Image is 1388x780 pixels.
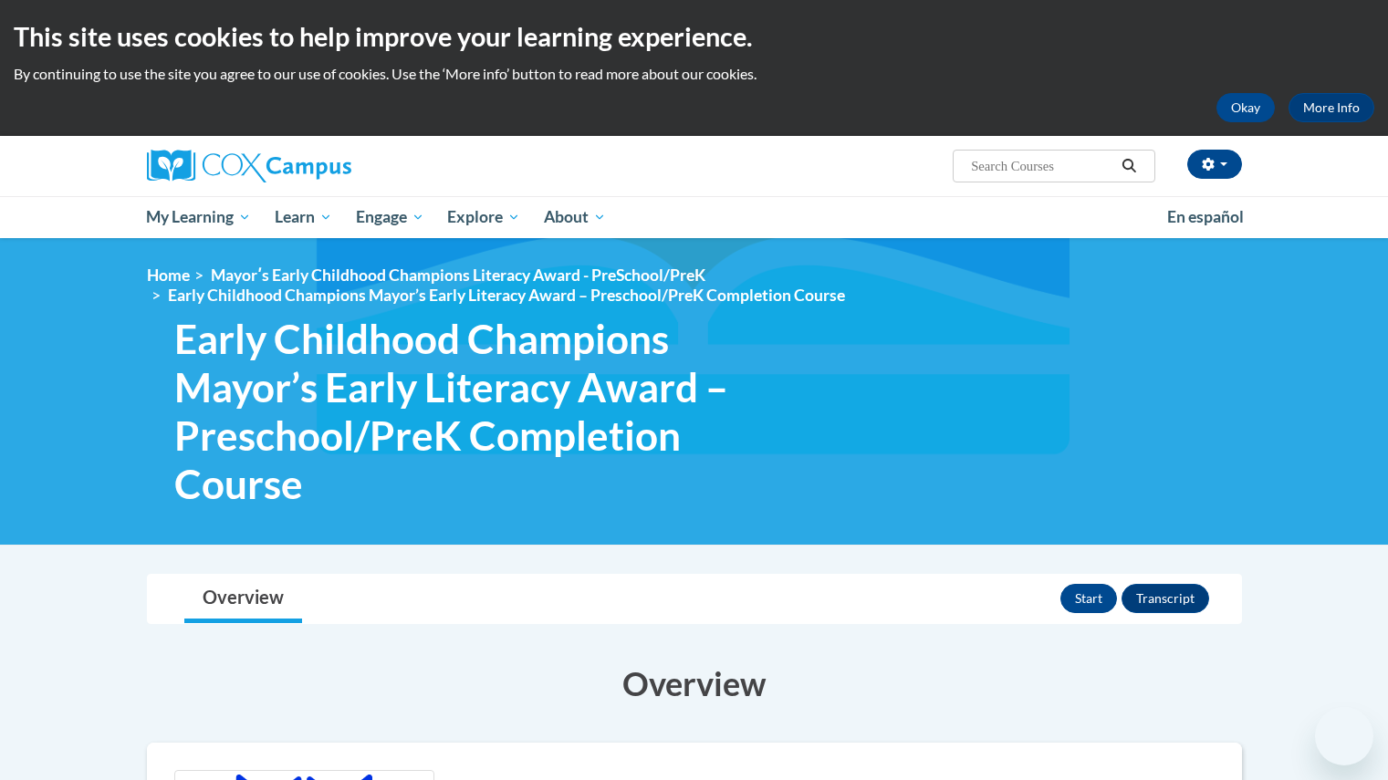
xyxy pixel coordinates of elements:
span: My Learning [146,206,251,228]
iframe: Button to launch messaging window [1315,707,1373,765]
button: Okay [1216,93,1275,122]
a: Engage [344,196,436,238]
a: Explore [435,196,532,238]
span: Early Childhood Champions Mayor’s Early Literacy Award – Preschool/PreK Completion Course [174,315,804,507]
img: Cox Campus [147,150,351,182]
p: By continuing to use the site you agree to our use of cookies. Use the ‘More info’ button to read... [14,64,1374,84]
h2: This site uses cookies to help improve your learning experience. [14,18,1374,55]
input: Search Courses [969,155,1115,177]
span: About [544,206,606,228]
a: Cox Campus [147,150,494,182]
a: En español [1155,198,1256,236]
button: Account Settings [1187,150,1242,179]
a: About [532,196,618,238]
a: Overview [184,575,302,623]
a: More Info [1289,93,1374,122]
a: My Learning [135,196,264,238]
span: Explore [447,206,520,228]
a: Learn [263,196,344,238]
span: En español [1167,207,1244,226]
div: Main menu [120,196,1269,238]
button: Start [1060,584,1117,613]
span: Learn [275,206,332,228]
span: Engage [356,206,424,228]
button: Transcript [1122,584,1209,613]
span: Early Childhood Champions Mayor’s Early Literacy Award – Preschool/PreK Completion Course [168,286,845,305]
a: Home [147,265,190,285]
a: Mayorʹs Early Childhood Champions Literacy Award - PreSchool/PreK [211,265,705,285]
h3: Overview [147,660,1242,706]
button: Search [1115,155,1143,177]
